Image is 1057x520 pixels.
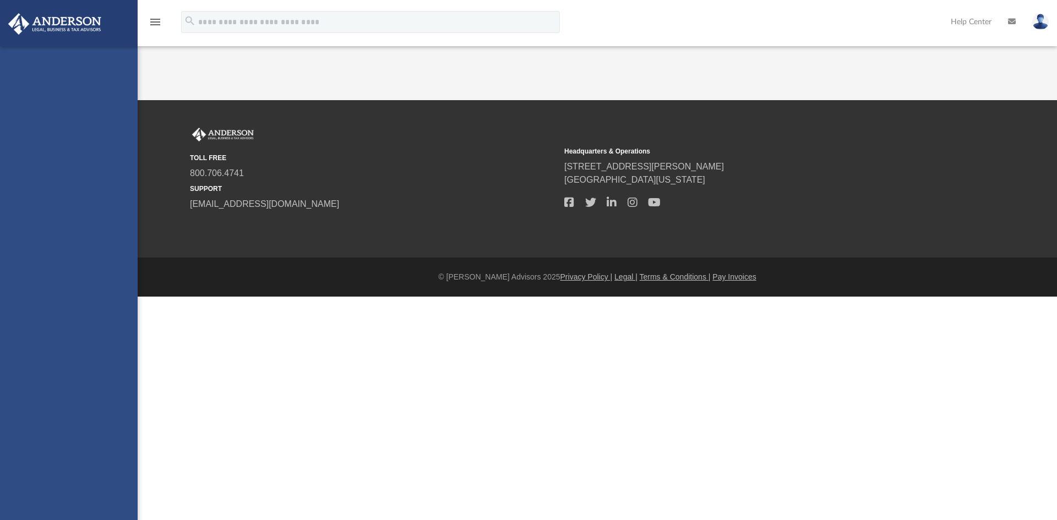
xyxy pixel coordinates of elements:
a: [STREET_ADDRESS][PERSON_NAME] [564,162,724,171]
div: © [PERSON_NAME] Advisors 2025 [138,271,1057,283]
i: menu [149,15,162,29]
a: Terms & Conditions | [640,272,711,281]
a: [GEOGRAPHIC_DATA][US_STATE] [564,175,705,184]
a: [EMAIL_ADDRESS][DOMAIN_NAME] [190,199,339,209]
img: Anderson Advisors Platinum Portal [190,128,256,142]
small: SUPPORT [190,184,557,194]
a: menu [149,21,162,29]
i: search [184,15,196,27]
a: Pay Invoices [712,272,756,281]
small: Headquarters & Operations [564,146,931,156]
a: 800.706.4741 [190,168,244,178]
a: Privacy Policy | [560,272,613,281]
small: TOLL FREE [190,153,557,163]
a: Legal | [614,272,638,281]
img: Anderson Advisors Platinum Portal [5,13,105,35]
img: User Pic [1032,14,1049,30]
